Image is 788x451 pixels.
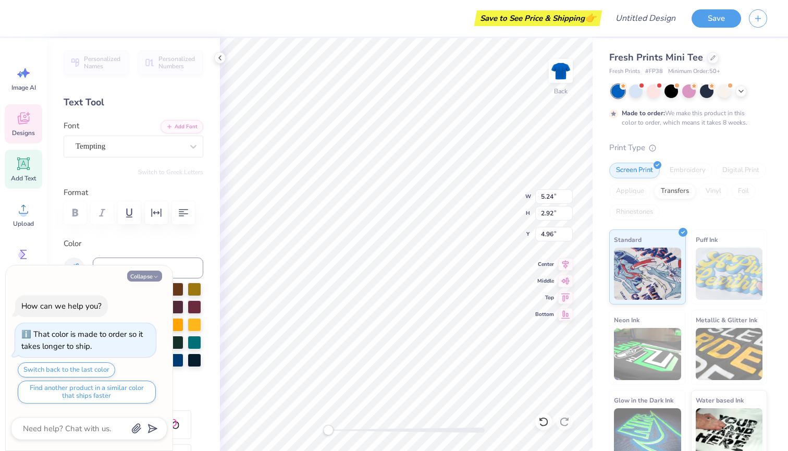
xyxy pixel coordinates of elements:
[554,87,568,96] div: Back
[609,51,703,64] span: Fresh Prints Mini Tee
[158,55,197,70] span: Personalized Numbers
[477,10,599,26] div: Save to See Price & Shipping
[12,129,35,137] span: Designs
[716,163,766,178] div: Digital Print
[585,11,596,24] span: 👉
[11,174,36,182] span: Add Text
[64,51,129,75] button: Personalized Names
[535,294,554,302] span: Top
[93,258,203,278] input: e.g. 7428 c
[84,55,122,70] span: Personalized Names
[13,220,34,228] span: Upload
[64,120,79,132] label: Font
[323,425,334,435] div: Accessibility label
[668,67,720,76] span: Minimum Order: 50 +
[21,301,102,311] div: How can we help you?
[138,51,203,75] button: Personalized Numbers
[127,271,162,282] button: Collapse
[64,187,203,199] label: Format
[645,67,663,76] span: # FP38
[609,184,651,199] div: Applique
[622,109,665,117] strong: Made to order:
[614,395,673,406] span: Glow in the Dark Ink
[18,362,115,377] button: Switch back to the last color
[609,142,767,154] div: Print Type
[654,184,696,199] div: Transfers
[11,83,36,92] span: Image AI
[550,60,571,81] img: Back
[696,234,718,245] span: Puff Ink
[614,234,642,245] span: Standard
[696,248,763,300] img: Puff Ink
[614,248,681,300] img: Standard
[138,168,203,176] button: Switch to Greek Letters
[692,9,741,28] button: Save
[21,329,143,351] div: That color is made to order so it takes longer to ship.
[535,310,554,319] span: Bottom
[609,67,640,76] span: Fresh Prints
[699,184,728,199] div: Vinyl
[535,277,554,285] span: Middle
[609,204,660,220] div: Rhinestones
[622,108,750,127] div: We make this product in this color to order, which means it takes 8 weeks.
[64,238,203,250] label: Color
[64,95,203,109] div: Text Tool
[663,163,712,178] div: Embroidery
[18,381,156,404] button: Find another product in a similar color that ships faster
[535,260,554,269] span: Center
[696,328,763,380] img: Metallic & Glitter Ink
[607,8,684,29] input: Untitled Design
[696,395,744,406] span: Water based Ink
[696,314,757,325] span: Metallic & Glitter Ink
[609,163,660,178] div: Screen Print
[731,184,756,199] div: Foil
[161,120,203,133] button: Add Font
[614,314,639,325] span: Neon Ink
[614,328,681,380] img: Neon Ink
